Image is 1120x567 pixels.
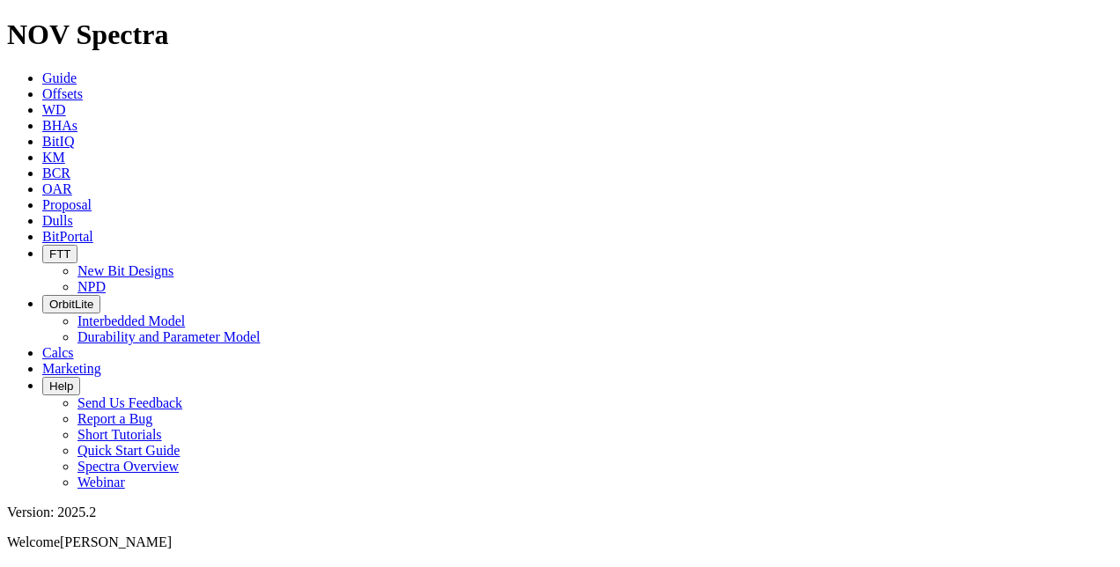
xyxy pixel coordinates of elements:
a: WD [42,102,66,117]
a: Short Tutorials [77,427,162,442]
span: [PERSON_NAME] [60,534,172,549]
a: OAR [42,181,72,196]
a: Send Us Feedback [77,395,182,410]
a: New Bit Designs [77,263,173,278]
span: OrbitLite [49,298,93,311]
h1: NOV Spectra [7,18,1113,51]
p: Welcome [7,534,1113,550]
a: BitIQ [42,134,74,149]
a: Calcs [42,345,74,360]
button: FTT [42,245,77,263]
span: FTT [49,247,70,261]
a: Offsets [42,86,83,101]
a: Webinar [77,475,125,490]
a: BCR [42,166,70,180]
a: NPD [77,279,106,294]
a: Interbedded Model [77,313,185,328]
button: Help [42,377,80,395]
a: Dulls [42,213,73,228]
a: Spectra Overview [77,459,179,474]
a: BitPortal [42,229,93,244]
a: Report a Bug [77,411,152,426]
a: Proposal [42,197,92,212]
a: Guide [42,70,77,85]
a: BHAs [42,118,77,133]
a: Quick Start Guide [77,443,180,458]
a: Durability and Parameter Model [77,329,261,344]
div: Version: 2025.2 [7,504,1113,520]
button: OrbitLite [42,295,100,313]
span: Help [49,379,73,393]
a: KM [42,150,65,165]
a: Marketing [42,361,101,376]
